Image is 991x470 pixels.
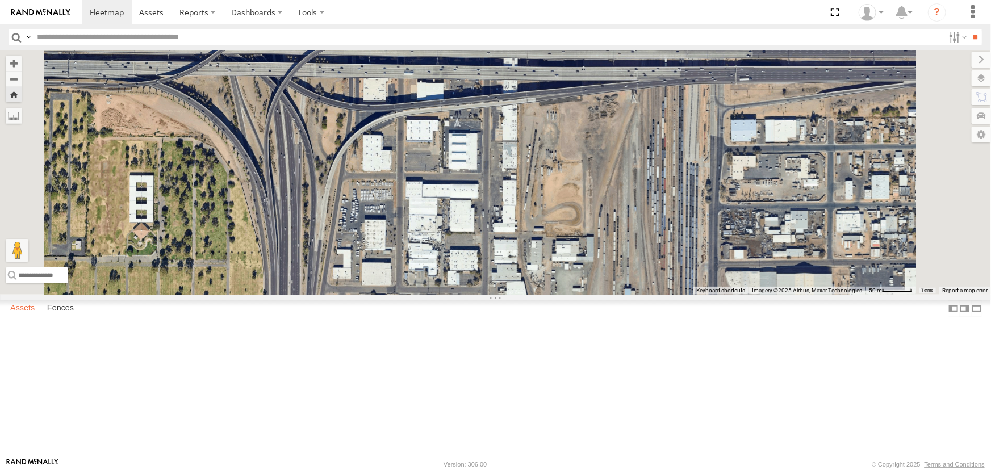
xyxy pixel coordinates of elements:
[6,87,22,102] button: Zoom Home
[971,300,982,317] label: Hide Summary Table
[752,287,862,293] span: Imagery ©2025 Airbus, Maxar Technologies
[444,461,487,468] div: Version: 306.00
[855,4,888,21] div: Jason Ham
[6,56,22,71] button: Zoom in
[6,239,28,262] button: Drag Pegman onto the map to open Street View
[944,29,969,45] label: Search Filter Options
[869,287,882,293] span: 50 m
[959,300,971,317] label: Dock Summary Table to the Right
[696,287,745,295] button: Keyboard shortcuts
[942,287,988,293] a: Report a map error
[925,461,985,468] a: Terms and Conditions
[865,287,916,295] button: Map Scale: 50 m per 50 pixels
[922,288,934,292] a: Terms (opens in new tab)
[5,301,40,317] label: Assets
[6,71,22,87] button: Zoom out
[948,300,959,317] label: Dock Summary Table to the Left
[6,459,58,470] a: Visit our Website
[41,301,80,317] label: Fences
[972,127,991,142] label: Map Settings
[24,29,33,45] label: Search Query
[928,3,946,22] i: ?
[872,461,985,468] div: © Copyright 2025 -
[11,9,70,16] img: rand-logo.svg
[6,108,22,124] label: Measure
